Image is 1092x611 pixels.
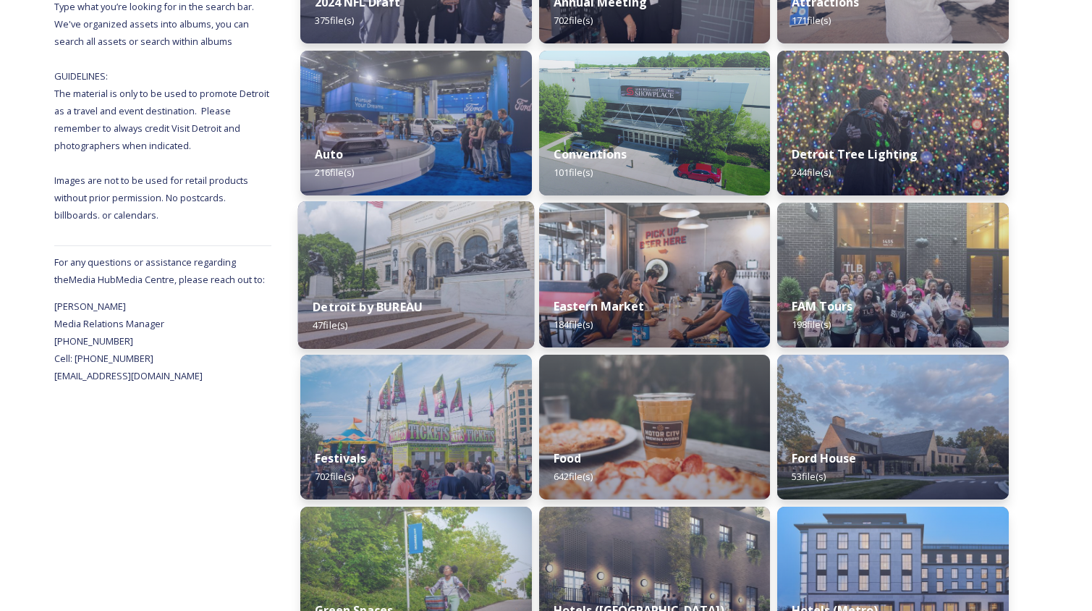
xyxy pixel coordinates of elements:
span: 53 file(s) [792,470,826,483]
span: For any questions or assistance regarding the Media Hub Media Centre, please reach out to: [54,256,265,286]
span: 702 file(s) [315,470,354,483]
strong: Auto [315,146,343,162]
img: ad1a86ae-14bd-4f6b-9ce0-fa5a51506304.jpg [777,51,1009,195]
img: 452b8020-6387-402f-b366-1d8319e12489.jpg [777,203,1009,347]
img: a0bd6cc6-0a5e-4110-bbb1-1ef2cc64960c.jpg [539,355,771,500]
span: 375 file(s) [315,14,354,27]
img: d7532473-e64b-4407-9cc3-22eb90fab41b.jpg [300,51,532,195]
span: 101 file(s) [554,166,593,179]
img: DSC02900.jpg [300,355,532,500]
span: [PERSON_NAME] Media Relations Manager [PHONE_NUMBER] Cell: [PHONE_NUMBER] [EMAIL_ADDRESS][DOMAIN_... [54,300,203,382]
strong: Food [554,450,581,466]
img: VisitorCenter.jpg [777,355,1009,500]
strong: Detroit by BUREAU [313,299,423,315]
span: 642 file(s) [554,470,593,483]
span: 184 file(s) [554,318,593,331]
strong: Eastern Market [554,298,644,314]
strong: Detroit Tree Lighting [792,146,918,162]
strong: Festivals [315,450,366,466]
strong: Ford House [792,450,856,466]
span: 171 file(s) [792,14,831,27]
img: 35ad669e-8c01-473d-b9e4-71d78d8e13d9.jpg [539,51,771,195]
span: 198 file(s) [792,318,831,331]
span: 47 file(s) [313,319,347,332]
img: 3c2c6adb-06da-4ad6-b7c8-83bb800b1f33.jpg [539,203,771,347]
span: 244 file(s) [792,166,831,179]
span: 216 file(s) [315,166,354,179]
img: Bureau_DIA_6998.jpg [298,201,534,349]
strong: Conventions [554,146,627,162]
span: 702 file(s) [554,14,593,27]
strong: FAM Tours [792,298,852,314]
